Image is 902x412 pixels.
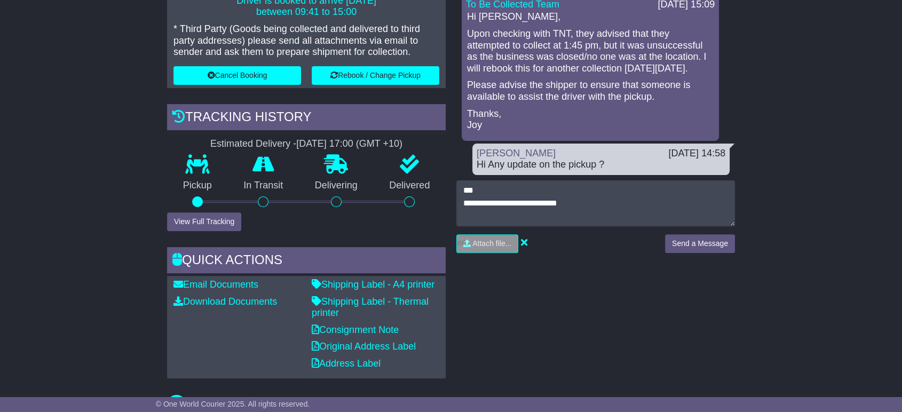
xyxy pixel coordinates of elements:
[477,159,725,171] div: Hi Any update on the pickup ?
[156,400,310,408] span: © One World Courier 2025. All rights reserved.
[228,180,299,192] p: In Transit
[299,180,374,192] p: Delivering
[312,279,434,290] a: Shipping Label - A4 printer
[167,180,228,192] p: Pickup
[467,28,714,74] p: Upon checking with TNT, they advised that they attempted to collect at 1:45 pm, but it was unsucc...
[467,11,714,23] p: Hi [PERSON_NAME],
[173,23,439,58] p: * Third Party (Goods being collected and delivered to third party addresses) please send all atta...
[312,358,381,369] a: Address Label
[173,296,277,307] a: Download Documents
[296,138,402,150] div: [DATE] 17:00 (GMT +10)
[173,66,301,85] button: Cancel Booking
[312,341,416,352] a: Original Address Label
[167,212,241,231] button: View Full Tracking
[374,180,446,192] p: Delivered
[167,104,446,133] div: Tracking history
[668,148,725,160] div: [DATE] 14:58
[312,324,399,335] a: Consignment Note
[477,148,556,159] a: [PERSON_NAME]
[167,247,446,276] div: Quick Actions
[467,80,714,102] p: Please advise the shipper to ensure that someone is available to assist the driver with the pickup.
[467,108,714,131] p: Thanks, Joy
[312,66,439,85] button: Rebook / Change Pickup
[167,138,446,150] div: Estimated Delivery -
[312,296,429,319] a: Shipping Label - Thermal printer
[173,279,258,290] a: Email Documents
[665,234,735,253] button: Send a Message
